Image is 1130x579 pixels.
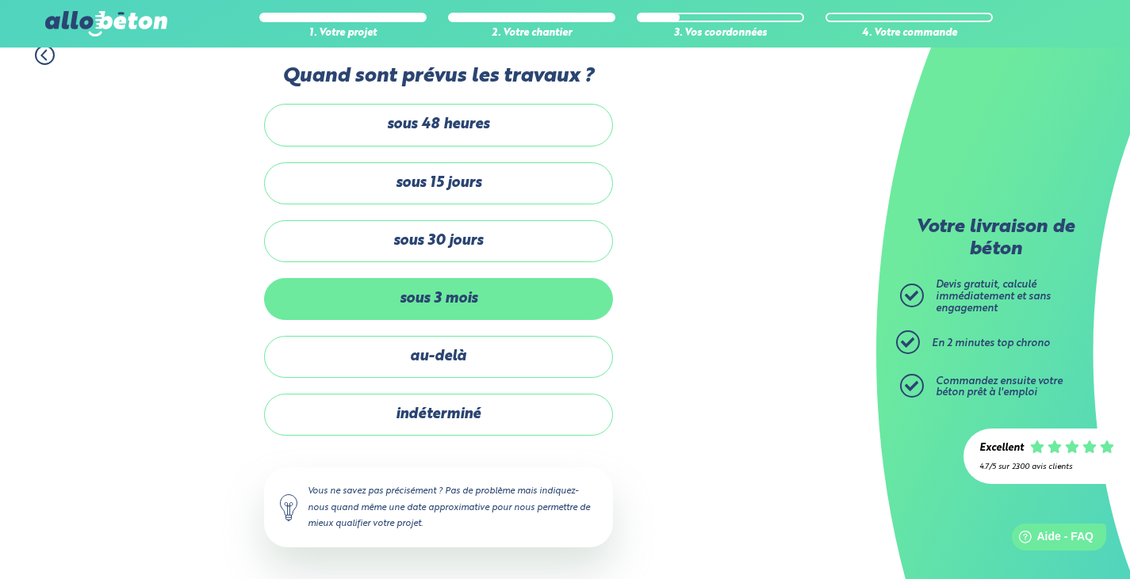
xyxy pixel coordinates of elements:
div: 4. Votre commande [825,28,993,40]
img: allobéton [45,11,167,36]
label: au-delà [264,336,613,378]
div: Vous ne savez pas précisément ? Pas de problème mais indiquez-nous quand même une date approximat... [264,467,613,547]
div: 3. Vos coordonnées [637,28,804,40]
label: sous 30 jours [264,220,613,262]
label: Quand sont prévus les travaux ? [264,65,613,88]
div: 1. Votre projet [259,28,427,40]
iframe: Help widget launcher [989,517,1113,562]
label: sous 48 heures [264,104,613,146]
div: 2. Votre chantier [448,28,615,40]
label: indéterminé [264,394,613,436]
label: sous 3 mois [264,278,613,320]
label: sous 15 jours [264,162,613,204]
